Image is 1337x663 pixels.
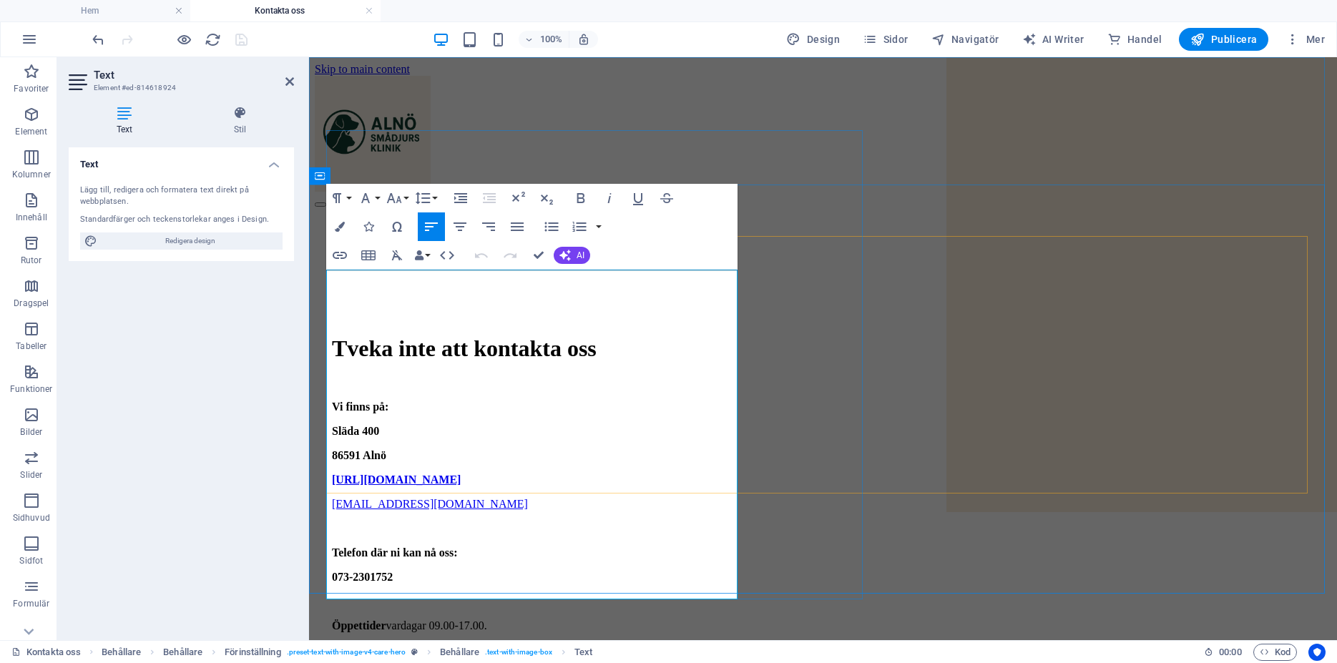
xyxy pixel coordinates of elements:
[89,31,107,48] button: undo
[931,32,999,46] span: Navigatör
[440,644,479,661] span: Klicka för att välja. Dubbelklicka för att redigera
[355,212,382,241] button: Icons
[468,241,495,270] button: Undo (Ctrl+Z)
[538,212,565,241] button: Unordered List
[16,212,47,223] p: Innehåll
[1179,28,1268,51] button: Publicera
[23,416,152,428] a: [URL][DOMAIN_NAME]
[23,562,77,574] strong: Öppettider
[326,241,353,270] button: Insert Link
[15,126,47,137] p: Element
[355,184,382,212] button: Font Family
[1204,644,1242,661] h6: Sessionstid
[412,184,439,212] button: Line Height
[23,562,1005,575] p: vardagar 09.00-17.00.
[14,83,49,94] p: Favoriter
[69,147,294,173] h4: Text
[23,441,219,453] a: [EMAIL_ADDRESS][DOMAIN_NAME]
[533,184,560,212] button: Subscript
[14,298,49,309] p: Dragspel
[102,644,592,661] nav: breadcrumb
[780,28,846,51] button: Design
[11,644,81,661] a: Klicka för att avbryta val. Dubbelklicka för att öppna sidor
[23,489,149,501] strong: Telefon där ni kan nå oss:
[1102,28,1168,51] button: Handel
[1280,28,1331,51] button: Mer
[80,232,283,250] button: Redigera design
[16,340,46,352] p: Tabeller
[412,241,432,270] button: Data Bindings
[574,644,592,661] span: Klicka för att välja. Dubbelklicka för att redigera
[94,69,294,82] h2: Text
[6,6,101,18] a: Skip to main content
[1022,32,1084,46] span: AI Writer
[23,343,79,355] strong: Vi finns på:
[625,184,652,212] button: Underline (Ctrl+U)
[596,184,623,212] button: Italic (Ctrl+I)
[190,3,381,19] h4: Kontakta oss
[94,82,265,94] h3: Element #ed-814618924
[205,31,221,48] i: Uppdatera sida
[566,212,593,241] button: Ordered List
[383,241,411,270] button: Clear Formatting
[411,648,418,656] i: Det här elementet är en anpassningsbar förinställning
[504,212,531,241] button: Align Justify
[287,644,406,661] span: . preset-text-with-image-v4-care-hero
[186,106,294,136] h4: Stil
[418,212,445,241] button: Align Left
[20,426,42,438] p: Bilder
[10,383,52,395] p: Funktioner
[23,514,84,526] strong: 073-2301752
[1260,644,1291,661] span: Kod
[21,255,42,266] p: Rutor
[1219,644,1241,661] span: 00 00
[90,31,107,48] i: Ångra: Ändra text (Ctrl+Z)
[1190,32,1257,46] span: Publicera
[326,184,353,212] button: Paragraph Format
[577,33,590,46] i: Justera zoomnivån automatiskt vid storleksändring för att passa vald enhet.
[447,184,474,212] button: Increase Indent
[434,241,461,270] button: HTML
[786,32,840,46] span: Design
[163,644,202,661] span: Klicka för att välja. Dubbelklicka för att redigera
[496,241,524,270] button: Redo (Ctrl+Shift+Z)
[23,392,77,404] strong: 86591 Alnö
[383,212,411,241] button: Special Characters
[12,169,51,180] p: Kolumner
[102,232,278,250] span: Redigera design
[102,644,141,661] span: Klicka för att välja. Dubbelklicka för att redigera
[326,212,353,241] button: Colors
[525,241,552,270] button: Confirm (Ctrl+⏎)
[863,32,908,46] span: Sidor
[175,31,192,48] button: Klicka här för att lämna förhandsvisningsläge och fortsätta redigera
[1253,644,1297,661] button: Kod
[540,31,563,48] h6: 100%
[20,469,42,481] p: Slider
[476,184,503,212] button: Decrease Indent
[19,555,43,566] p: Sidfot
[355,241,382,270] button: Insert Table
[1107,32,1162,46] span: Handel
[1017,28,1090,51] button: AI Writer
[485,644,552,661] span: . text-with-image-box
[13,512,50,524] p: Sidhuvud
[1285,32,1325,46] span: Mer
[926,28,1005,51] button: Navigatör
[80,185,283,208] div: Lägg till, redigera och formatera text direkt på webbplatsen.
[225,644,280,661] span: Klicka för att välja. Dubbelklicka för att redigera
[204,31,221,48] button: reload
[1229,647,1231,657] span: :
[80,214,283,226] div: Standardfärger och teckenstorlekar anges i Design.
[567,184,594,212] button: Bold (Ctrl+B)
[475,212,502,241] button: Align Right
[504,184,532,212] button: Superscript
[519,31,569,48] button: 100%
[554,247,590,264] button: AI
[13,598,49,609] p: Formulär
[593,212,604,241] button: Ordered List
[69,106,186,136] h4: Text
[577,251,584,260] span: AI
[1308,644,1326,661] button: Usercentrics
[23,368,70,380] strong: Släda 400
[857,28,914,51] button: Sidor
